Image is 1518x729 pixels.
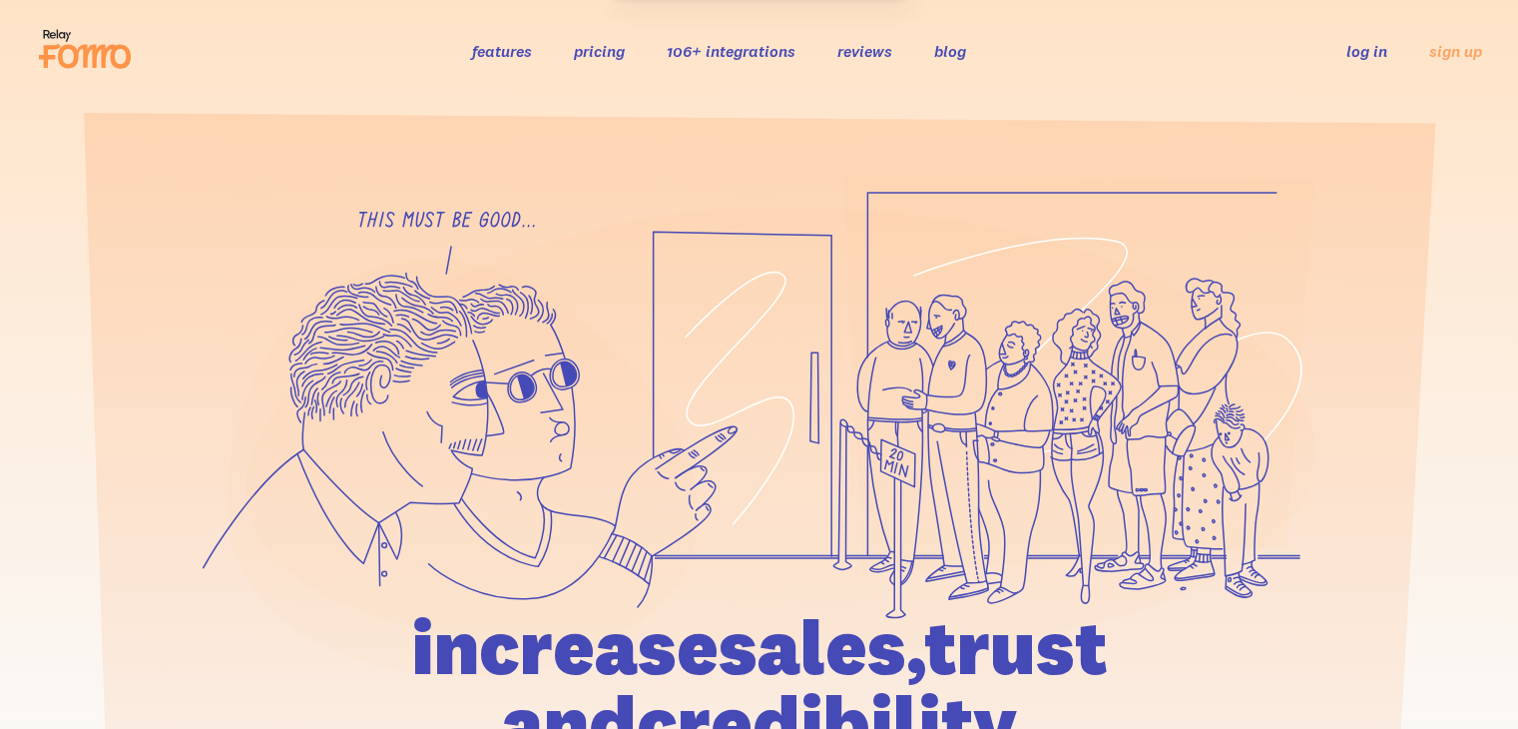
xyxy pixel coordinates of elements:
[1429,41,1482,62] a: sign up
[472,41,532,61] a: features
[934,41,966,61] a: blog
[1346,41,1387,61] a: log in
[667,41,795,61] a: 106+ integrations
[574,41,625,61] a: pricing
[837,41,892,61] a: reviews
